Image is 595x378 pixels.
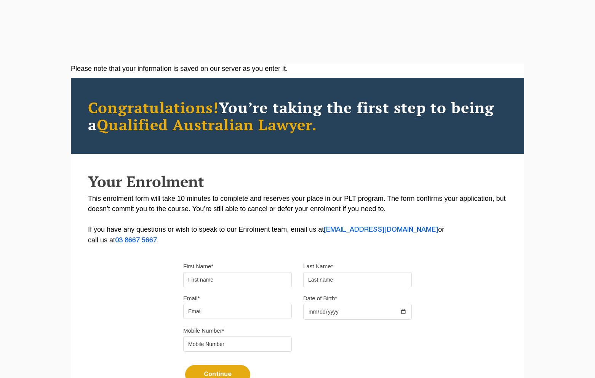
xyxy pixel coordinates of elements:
label: Last Name* [303,263,333,270]
input: Email [183,304,292,319]
label: First Name* [183,263,213,270]
div: Please note that your information is saved on our server as you enter it. [71,64,524,74]
a: [EMAIL_ADDRESS][DOMAIN_NAME] [324,227,438,233]
span: Qualified Australian Lawyer. [97,114,317,135]
input: First name [183,272,292,287]
a: 03 8667 5667 [115,237,157,243]
h2: You’re taking the first step to being a [88,99,507,133]
input: Last name [303,272,412,287]
input: Mobile Number [183,336,292,352]
p: This enrolment form will take 10 minutes to complete and reserves your place in our PLT program. ... [88,194,507,246]
span: Congratulations! [88,97,219,117]
label: Mobile Number* [183,327,224,335]
label: Date of Birth* [303,295,337,302]
label: Email* [183,295,200,302]
h2: Your Enrolment [88,173,507,190]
